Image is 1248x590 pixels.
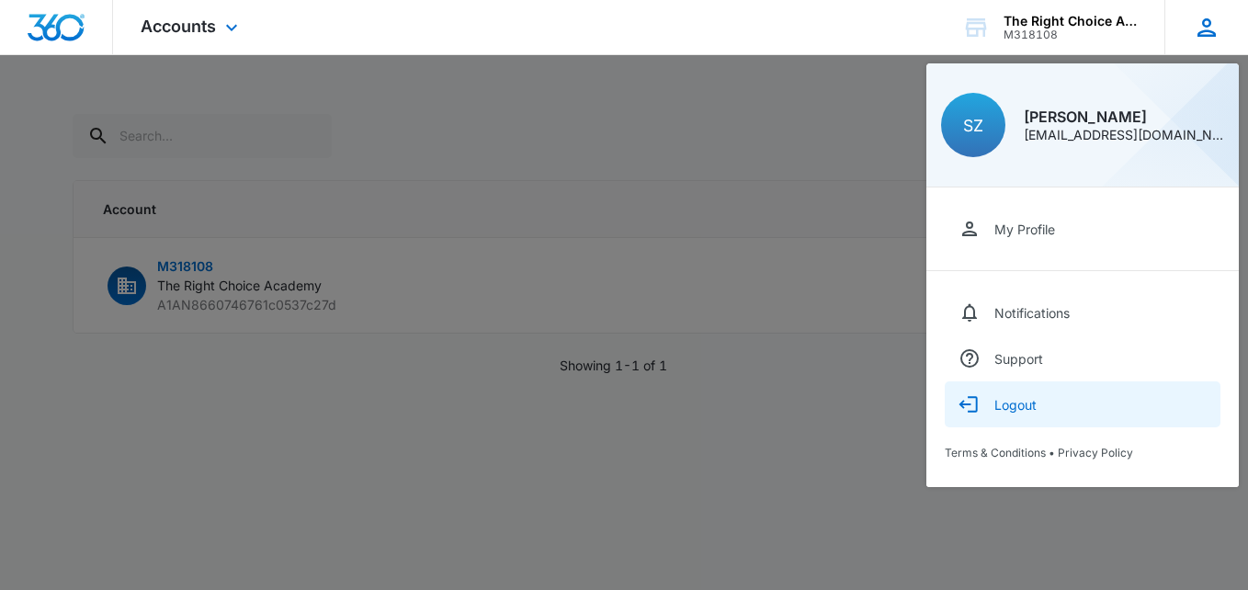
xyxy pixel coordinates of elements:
[945,289,1220,335] a: Notifications
[994,305,1070,321] div: Notifications
[945,446,1046,460] a: Terms & Conditions
[945,381,1220,427] button: Logout
[945,335,1220,381] a: Support
[1058,446,1133,460] a: Privacy Policy
[994,397,1037,413] div: Logout
[1024,129,1224,142] div: [EMAIL_ADDRESS][DOMAIN_NAME]
[1024,109,1224,124] div: [PERSON_NAME]
[963,116,983,135] span: SZ
[1004,14,1138,28] div: account name
[994,351,1043,367] div: Support
[994,221,1055,237] div: My Profile
[945,206,1220,252] a: My Profile
[1004,28,1138,41] div: account id
[945,446,1220,460] div: •
[141,17,216,36] span: Accounts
